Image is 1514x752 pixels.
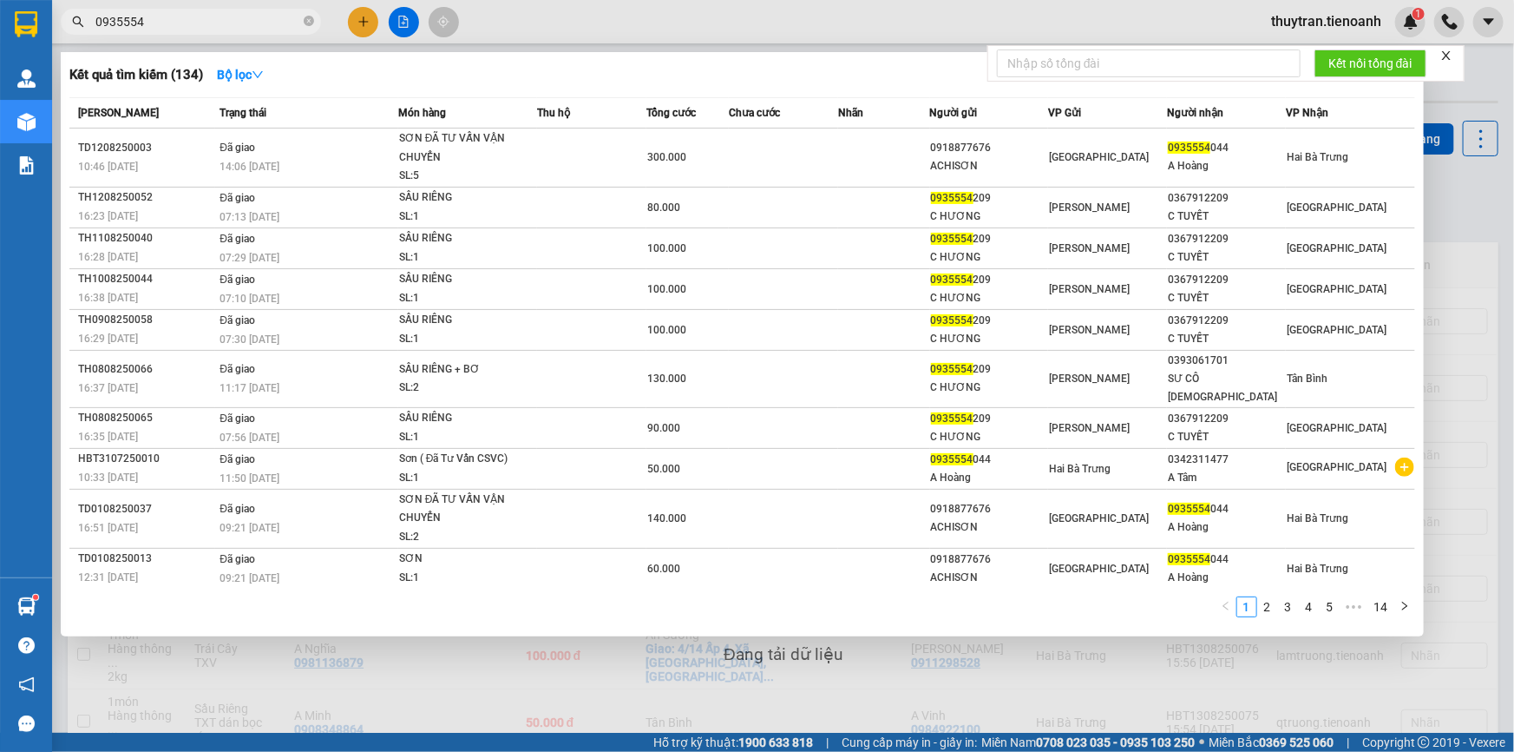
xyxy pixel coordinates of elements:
[78,382,138,394] span: 16:37 [DATE]
[647,422,680,434] span: 90.000
[1049,463,1111,475] span: Hai Bà Trưng
[931,412,973,425] span: 0935554
[1168,271,1285,289] div: 0367912209
[252,69,264,81] span: down
[1287,283,1386,295] span: [GEOGRAPHIC_DATA]
[1287,422,1386,434] span: [GEOGRAPHIC_DATA]
[220,107,266,119] span: Trạng thái
[931,230,1048,248] div: 209
[398,107,446,119] span: Món hàng
[1236,597,1257,617] li: 1
[220,274,255,286] span: Đã giao
[931,139,1048,157] div: 0918877676
[33,595,38,600] sup: 1
[1287,242,1386,254] span: [GEOGRAPHIC_DATA]
[1394,597,1415,617] li: Next Page
[399,129,529,167] div: SƠN ĐÃ TƯ VẤN VẬN CHUYỂN
[78,333,138,345] span: 16:29 [DATE]
[78,550,214,568] div: TD0108250013
[1221,601,1231,611] span: left
[1321,597,1340,617] a: 5
[78,139,214,157] div: TD1208250003
[1049,283,1130,295] span: [PERSON_NAME]
[78,571,138,584] span: 12:31 [DATE]
[1167,107,1223,119] span: Người nhận
[1049,563,1149,575] span: [GEOGRAPHIC_DATA]
[1168,428,1285,446] div: C TUYẾT
[78,210,138,222] span: 16:23 [DATE]
[220,522,279,534] span: 09:21 [DATE]
[931,312,1048,330] div: 209
[1168,451,1285,469] div: 0342311477
[399,569,529,588] div: SL: 1
[399,550,529,569] div: SƠN
[1300,597,1319,617] a: 4
[931,289,1048,307] div: C HƯƠNG
[78,450,214,468] div: HBT3107250010
[1168,248,1285,267] div: C TUYẾT
[647,283,686,295] span: 100.000
[931,569,1048,587] div: ACHISƠN
[220,432,279,444] span: 07:56 [DATE]
[1287,461,1386,473] span: [GEOGRAPHIC_DATA]
[931,363,973,375] span: 0935554
[220,142,255,154] span: Đã giao
[399,491,529,528] div: SƠN ĐÃ TƯ VẤN VẬN CHUYỂN
[931,192,973,204] span: 0935554
[1168,569,1285,587] div: A Hoàng
[220,382,279,394] span: 11:17 [DATE]
[647,512,686,524] span: 140.000
[1168,503,1210,515] span: 0935554
[220,363,255,375] span: Đã giao
[1168,469,1285,487] div: A Tâm
[217,68,264,82] strong: Bộ lọc
[78,431,138,443] span: 16:35 [DATE]
[1168,330,1285,348] div: C TUYẾT
[17,156,36,175] img: solution-icon
[931,208,1048,226] div: C HƯƠNG
[1440,49,1452,62] span: close
[399,289,529,308] div: SL: 1
[1287,563,1348,575] span: Hai Bà Trưng
[17,597,36,616] img: warehouse-icon
[931,314,973,327] span: 0935554
[399,330,529,349] div: SL: 1
[220,333,279,346] span: 07:30 [DATE]
[838,107,863,119] span: Nhãn
[931,233,973,245] span: 0935554
[78,409,214,427] div: TH0808250065
[1340,597,1368,617] span: •••
[399,528,529,547] div: SL: 2
[1368,597,1394,617] li: 14
[1258,597,1277,617] a: 2
[1168,500,1285,518] div: 044
[78,292,138,304] span: 16:38 [DATE]
[399,311,529,330] div: SẦU RIÊNG
[1048,107,1081,119] span: VP Gửi
[78,188,214,207] div: TH1208250052
[930,107,978,119] span: Người gửi
[220,453,255,465] span: Đã giao
[17,69,36,88] img: warehouse-icon
[931,469,1048,487] div: A Hoàng
[1168,189,1285,208] div: 0367912209
[220,314,255,327] span: Đã giao
[17,113,36,131] img: warehouse-icon
[931,451,1048,469] div: 044
[399,229,529,248] div: SẦU RIÊNG
[931,274,973,286] span: 0935554
[95,12,300,31] input: Tìm tên, số ĐT hoặc mã đơn
[1168,410,1285,428] div: 0367912209
[399,188,529,208] div: SẦU RIÊNG
[1278,597,1299,617] li: 3
[220,233,255,245] span: Đã giao
[78,311,214,329] div: TH0908250058
[931,500,1048,518] div: 0918877676
[220,572,279,584] span: 09:21 [DATE]
[78,500,214,518] div: TD0108250037
[1168,518,1285,537] div: A Hoàng
[220,192,255,204] span: Đã giao
[931,410,1048,428] div: 209
[931,157,1048,175] div: ACHISƠN
[1168,553,1210,565] span: 0935554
